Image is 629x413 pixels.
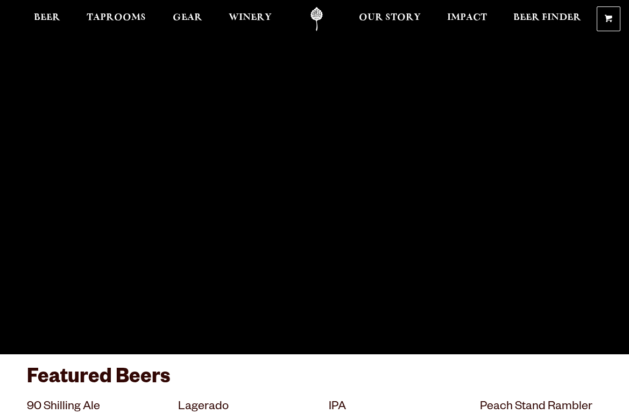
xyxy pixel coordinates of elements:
a: Odell Home [296,7,337,31]
span: Gear [173,13,202,22]
span: Taprooms [87,13,146,22]
span: Beer [34,13,60,22]
a: Beer [27,7,67,31]
span: Beer Finder [513,13,581,22]
a: Our Story [352,7,428,31]
span: Impact [447,13,487,22]
span: Our Story [359,13,421,22]
a: Beer Finder [506,7,588,31]
a: Taprooms [80,7,153,31]
a: Gear [166,7,209,31]
h3: Featured Beers [27,365,602,398]
a: Winery [222,7,279,31]
a: Impact [440,7,494,31]
span: Winery [229,13,272,22]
